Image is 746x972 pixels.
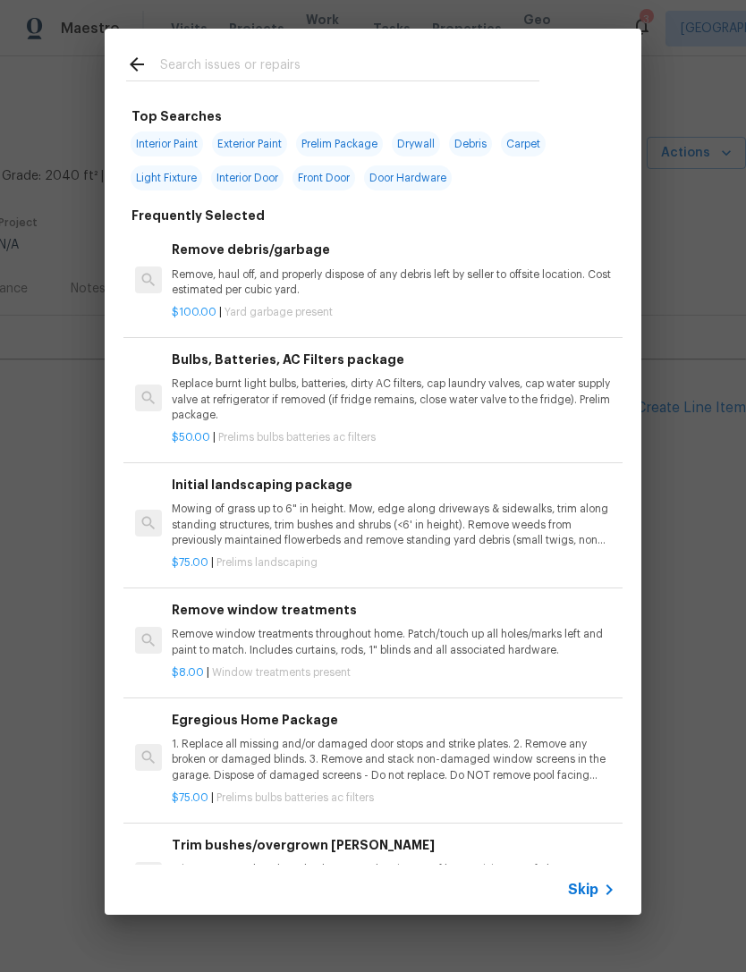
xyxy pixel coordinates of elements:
p: Replace burnt light bulbs, batteries, dirty AC filters, cap laundry valves, cap water supply valv... [172,376,615,422]
h6: Trim bushes/overgrown [PERSON_NAME] [172,835,615,855]
span: Light Fixture [131,165,202,190]
span: Front Door [292,165,355,190]
p: | [172,790,615,806]
h6: Initial landscaping package [172,475,615,494]
span: $75.00 [172,792,208,803]
p: | [172,555,615,571]
h6: Bulbs, Batteries, AC Filters package [172,350,615,369]
span: Interior Door [211,165,284,190]
input: Search issues or repairs [160,54,539,80]
p: 1. Replace all missing and/or damaged door stops and strike plates. 2. Remove any broken or damag... [172,737,615,782]
p: | [172,665,615,680]
h6: Egregious Home Package [172,710,615,730]
span: Debris [449,131,492,156]
p: | [172,305,615,320]
p: Trim overgrown hegdes & bushes around perimeter of home giving 12" of clearance. Properly dispose... [172,862,615,892]
h6: Frequently Selected [131,206,265,225]
span: Window treatments present [212,667,351,678]
span: $8.00 [172,667,204,678]
h6: Remove debris/garbage [172,240,615,259]
span: Exterior Paint [212,131,287,156]
p: Mowing of grass up to 6" in height. Mow, edge along driveways & sidewalks, trim along standing st... [172,502,615,547]
span: $75.00 [172,557,208,568]
span: Skip [568,881,598,899]
span: Prelims bulbs batteries ac filters [218,432,376,443]
span: Yard garbage present [225,307,333,317]
p: Remove window treatments throughout home. Patch/touch up all holes/marks left and paint to match.... [172,627,615,657]
span: Prelim Package [296,131,383,156]
span: Carpet [501,131,546,156]
p: | [172,430,615,445]
span: Door Hardware [364,165,452,190]
h6: Top Searches [131,106,222,126]
h6: Remove window treatments [172,600,615,620]
span: Prelims bulbs batteries ac filters [216,792,374,803]
span: $50.00 [172,432,210,443]
span: Interior Paint [131,131,203,156]
span: Prelims landscaping [216,557,318,568]
span: Drywall [392,131,440,156]
p: Remove, haul off, and properly dispose of any debris left by seller to offsite location. Cost est... [172,267,615,298]
span: $100.00 [172,307,216,317]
